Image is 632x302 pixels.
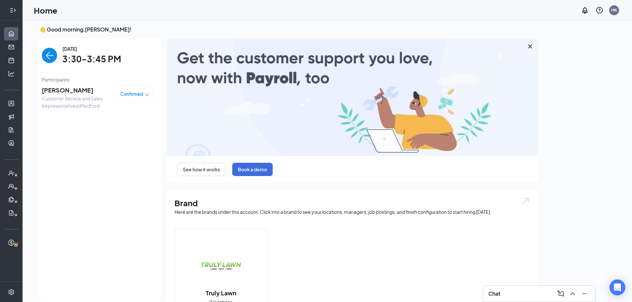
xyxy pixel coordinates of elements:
[579,288,590,299] button: Minimize
[8,70,15,77] svg: Analysis
[177,163,226,176] button: See how it works
[62,45,121,52] span: [DATE]
[581,290,589,298] svg: Minimize
[557,290,565,298] svg: ComposeMessage
[145,92,149,97] span: down
[167,38,538,156] img: payroll-large.gif
[581,6,589,14] svg: Notifications
[611,7,617,13] div: MK
[488,290,500,297] h3: Chat
[200,244,242,286] img: Truly Lawn
[522,197,530,205] img: open.6027fd2a22e1237b5b06.svg
[42,86,111,95] span: [PERSON_NAME]
[42,95,111,109] span: Customer Service and Sales Representative at Medford
[567,288,578,299] button: ChevronUp
[42,48,57,63] button: back-button
[555,288,566,299] button: ComposeMessage
[120,91,143,97] span: Confirmed
[62,52,121,66] span: 3:30-3:45 PM
[526,42,534,50] svg: Cross
[10,7,16,14] svg: Expand
[199,289,243,297] h2: Truly Lawn
[609,279,625,295] div: Open Intercom Messenger
[175,197,530,209] h1: Brand
[8,289,15,295] svg: Settings
[596,6,603,14] svg: QuestionInfo
[39,26,538,33] h3: 👋 Good morning, [PERSON_NAME] !
[34,5,57,16] h1: Home
[569,290,577,298] svg: ChevronUp
[42,76,153,83] span: Participants
[175,209,530,215] div: Here are the brands under this account. Click into a brand to see your locations, managers, job p...
[232,163,273,176] button: Book a demo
